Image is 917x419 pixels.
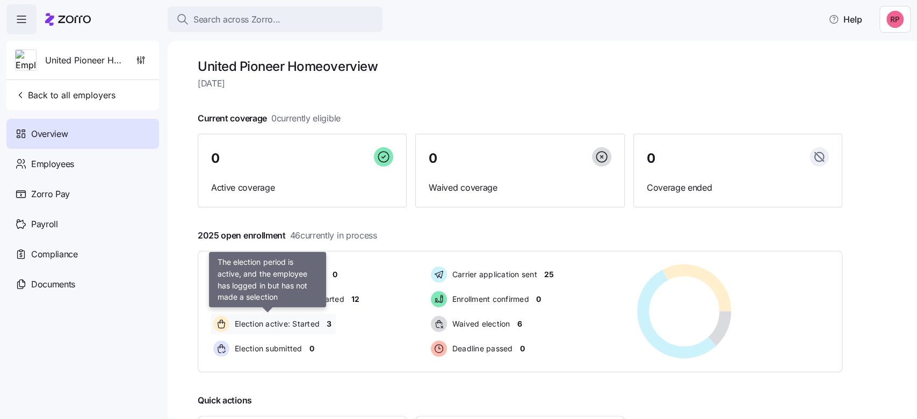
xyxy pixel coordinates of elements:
span: Payroll [31,218,58,231]
img: Employer logo [16,50,36,71]
span: Compliance [31,248,78,261]
a: Payroll [6,209,159,239]
span: Documents [31,278,75,291]
button: Search across Zorro... [168,6,382,32]
a: Compliance [6,239,159,269]
a: Zorro Pay [6,179,159,209]
span: Overview [31,127,68,141]
a: Overview [6,119,159,149]
span: Coverage ended [647,181,829,194]
span: Election submitted [232,343,302,354]
h1: United Pioneer Home overview [198,58,842,75]
span: Deadline passed [449,343,513,354]
span: Current coverage [198,112,341,125]
span: 25 [544,269,553,280]
span: 0 currently eligible [271,112,341,125]
span: 0 [333,269,337,280]
img: eedd38507f2e98b8446e6c4bda047efc [886,11,904,28]
span: Back to all employers [15,89,115,102]
span: Search across Zorro... [193,13,280,26]
span: Waived coverage [429,181,611,194]
button: Back to all employers [11,84,120,106]
span: 0 [429,152,437,165]
span: 2025 open enrollment [198,229,377,242]
span: Election active: Hasn't started [232,294,344,305]
span: Zorro Pay [31,187,70,201]
span: 0 [309,343,314,354]
span: 0 [536,294,541,305]
span: Election active: Started [232,319,320,329]
span: [DATE] [198,77,842,90]
span: 12 [351,294,359,305]
span: Carrier application sent [449,269,537,280]
span: 0 [647,152,655,165]
a: Documents [6,269,159,299]
span: 3 [327,319,331,329]
span: Waived election [449,319,510,329]
span: 0 [519,343,524,354]
span: Active coverage [211,181,393,194]
span: Enrollment confirmed [449,294,529,305]
span: 6 [517,319,522,329]
span: Employees [31,157,74,171]
span: Quick actions [198,394,252,407]
span: Help [828,13,862,26]
span: Pending election window [232,269,326,280]
span: 0 [211,152,220,165]
a: Employees [6,149,159,179]
span: 46 currently in process [290,229,377,242]
button: Help [820,9,871,30]
span: United Pioneer Home [45,54,122,67]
